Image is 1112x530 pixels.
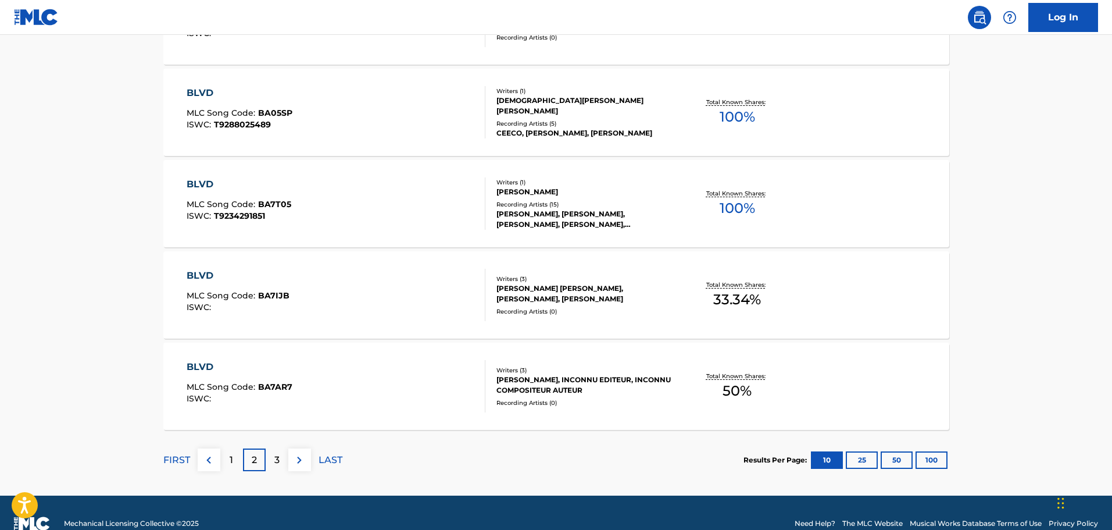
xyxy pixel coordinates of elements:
[972,10,986,24] img: search
[163,453,190,467] p: FIRST
[319,453,342,467] p: LAST
[496,128,672,138] div: CEECO, [PERSON_NAME], [PERSON_NAME]
[968,6,991,29] a: Public Search
[998,6,1021,29] div: Help
[720,106,755,127] span: 100 %
[496,275,672,283] div: Writers ( 3 )
[706,372,768,380] p: Total Known Shares:
[496,87,672,95] div: Writers ( 1 )
[706,189,768,198] p: Total Known Shares:
[496,283,672,304] div: [PERSON_NAME] [PERSON_NAME], [PERSON_NAME], [PERSON_NAME]
[795,518,835,529] a: Need Help?
[496,95,672,116] div: [DEMOGRAPHIC_DATA][PERSON_NAME] [PERSON_NAME]
[496,187,672,197] div: [PERSON_NAME]
[496,33,672,42] div: Recording Artists ( 0 )
[496,375,672,396] div: [PERSON_NAME], INCONNU EDITEUR, INCONNU COMPOSITEUR AUTEUR
[163,69,949,156] a: BLVDMLC Song Code:BA05SPISWC:T9288025489Writers (1)[DEMOGRAPHIC_DATA][PERSON_NAME] [PERSON_NAME]R...
[258,382,292,392] span: BA7AR7
[846,451,878,469] button: 25
[496,200,672,209] div: Recording Artists ( 15 )
[252,453,257,467] p: 2
[842,518,903,529] a: The MLC Website
[187,382,258,392] span: MLC Song Code :
[910,518,1042,529] a: Musical Works Database Terms of Use
[14,9,59,26] img: MLC Logo
[496,119,672,128] div: Recording Artists ( 5 )
[706,280,768,289] p: Total Known Shares:
[496,399,672,407] div: Recording Artists ( 0 )
[258,199,291,209] span: BA7T05
[881,451,913,469] button: 50
[163,251,949,339] a: BLVDMLC Song Code:BA7IJBISWC:Writers (3)[PERSON_NAME] [PERSON_NAME], [PERSON_NAME], [PERSON_NAME]...
[743,455,810,465] p: Results Per Page:
[1054,474,1112,530] iframe: Chat Widget
[720,198,755,219] span: 100 %
[214,211,265,221] span: T9234291851
[187,199,258,209] span: MLC Song Code :
[496,209,672,230] div: [PERSON_NAME], [PERSON_NAME], [PERSON_NAME], [PERSON_NAME], [PERSON_NAME]
[187,177,291,191] div: BLVD
[230,453,233,467] p: 1
[258,290,289,301] span: BA7IJB
[1028,3,1098,32] a: Log In
[187,108,258,118] span: MLC Song Code :
[916,451,947,469] button: 100
[187,119,214,130] span: ISWC :
[496,178,672,187] div: Writers ( 1 )
[1003,10,1017,24] img: help
[258,108,292,118] span: BA05SP
[187,393,214,404] span: ISWC :
[713,289,761,310] span: 33.34 %
[64,518,199,529] span: Mechanical Licensing Collective © 2025
[496,366,672,375] div: Writers ( 3 )
[187,269,289,283] div: BLVD
[187,86,292,100] div: BLVD
[163,343,949,430] a: BLVDMLC Song Code:BA7AR7ISWC:Writers (3)[PERSON_NAME], INCONNU EDITEUR, INCONNU COMPOSITEUR AUTEU...
[187,211,214,221] span: ISWC :
[187,302,214,312] span: ISWC :
[1057,486,1064,521] div: Drag
[811,451,843,469] button: 10
[163,160,949,247] a: BLVDMLC Song Code:BA7T05ISWC:T9234291851Writers (1)[PERSON_NAME]Recording Artists (15)[PERSON_NAM...
[292,453,306,467] img: right
[706,98,768,106] p: Total Known Shares:
[274,453,280,467] p: 3
[1049,518,1098,529] a: Privacy Policy
[496,307,672,316] div: Recording Artists ( 0 )
[187,290,258,301] span: MLC Song Code :
[202,453,216,467] img: left
[723,380,752,401] span: 50 %
[187,360,292,374] div: BLVD
[214,119,271,130] span: T9288025489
